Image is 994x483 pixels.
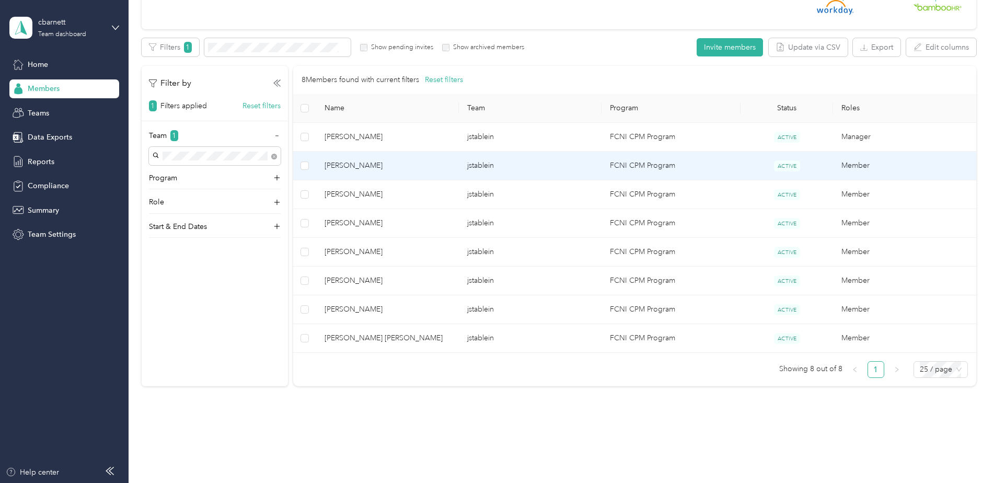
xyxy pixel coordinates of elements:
div: Page Size [914,361,968,378]
button: Help center [6,467,59,478]
td: FCNI CPM Program [602,180,741,209]
td: Member [833,295,976,324]
span: ACTIVE [774,304,800,315]
span: [PERSON_NAME] [325,189,450,200]
td: FCNI CPM Program [602,324,741,353]
td: FCNI CPM Program [602,267,741,295]
p: Role [149,197,164,208]
td: Oscar Olivera [316,267,459,295]
td: jstablein [459,209,602,238]
span: [PERSON_NAME] [325,131,450,143]
td: Trevor Guerra [316,209,459,238]
li: Previous Page [847,361,863,378]
p: 8 Members found with current filters [302,74,419,86]
li: 1 [868,361,884,378]
p: Filters applied [160,100,207,111]
span: Data Exports [28,132,72,143]
span: left [852,366,858,373]
span: ACTIVE [774,275,800,286]
td: Liz Fuerte Perez [316,324,459,353]
td: Member [833,209,976,238]
td: FCNI CPM Program [602,238,741,267]
span: ACTIVE [774,247,800,258]
span: Teams [28,108,49,119]
button: Update via CSV [769,38,848,56]
td: Hannah Winger [316,238,459,267]
button: Edit columns [906,38,976,56]
button: Filters1 [142,38,199,56]
span: right [894,366,900,373]
span: Summary [28,205,59,216]
div: cbarnett [38,17,103,28]
td: Member [833,180,976,209]
td: Walter Mendez-Santeno [316,295,459,324]
span: Name [325,103,450,112]
td: Member [833,238,976,267]
td: jstablein [459,123,602,152]
td: Caitlin Feilzer [316,180,459,209]
td: jstablein [459,180,602,209]
td: FCNI CPM Program [602,295,741,324]
td: Berenice Baez Ruiz [316,152,459,180]
td: Jamie Stablein [316,123,459,152]
span: 1 [149,100,157,111]
td: Member [833,324,976,353]
button: right [888,361,905,378]
td: jstablein [459,267,602,295]
div: Team dashboard [38,31,86,38]
button: Reset filters [425,74,463,86]
th: Status [741,94,833,123]
td: FCNI CPM Program [602,209,741,238]
td: Member [833,267,976,295]
span: ACTIVE [774,160,800,171]
span: 25 / page [920,362,962,377]
label: Show pending invites [367,43,433,52]
span: Team Settings [28,229,76,240]
td: Manager [833,123,976,152]
span: [PERSON_NAME] [325,275,450,286]
td: FCNI CPM Program [602,123,741,152]
span: Showing 8 out of 8 [779,361,842,377]
p: Start & End Dates [149,221,207,232]
p: Filter by [149,77,191,90]
td: jstablein [459,152,602,180]
p: Team [149,130,167,141]
button: Reset filters [242,100,281,111]
span: 1 [184,42,192,53]
span: [PERSON_NAME] [PERSON_NAME] [325,332,450,344]
td: Member [833,152,976,180]
span: Reports [28,156,54,167]
td: jstablein [459,295,602,324]
span: ACTIVE [774,132,800,143]
button: Export [853,38,900,56]
p: Program [149,172,177,183]
iframe: Everlance-gr Chat Button Frame [935,424,994,483]
span: [PERSON_NAME] [325,246,450,258]
span: ACTIVE [774,218,800,229]
span: [PERSON_NAME] [325,160,450,171]
td: jstablein [459,238,602,267]
th: Program [602,94,741,123]
li: Next Page [888,361,905,378]
span: Home [28,59,48,70]
span: Compliance [28,180,69,191]
span: 1 [170,130,178,141]
span: ACTIVE [774,189,800,200]
th: Roles [833,94,976,123]
th: Name [316,94,459,123]
a: 1 [868,362,884,377]
span: [PERSON_NAME] [325,217,450,229]
label: Show archived members [449,43,524,52]
td: jstablein [459,324,602,353]
img: BambooHR [914,3,962,10]
button: Invite members [697,38,763,56]
span: ACTIVE [774,333,800,344]
span: Members [28,83,60,94]
span: [PERSON_NAME] [325,304,450,315]
button: left [847,361,863,378]
th: Team [459,94,602,123]
td: FCNI CPM Program [602,152,741,180]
